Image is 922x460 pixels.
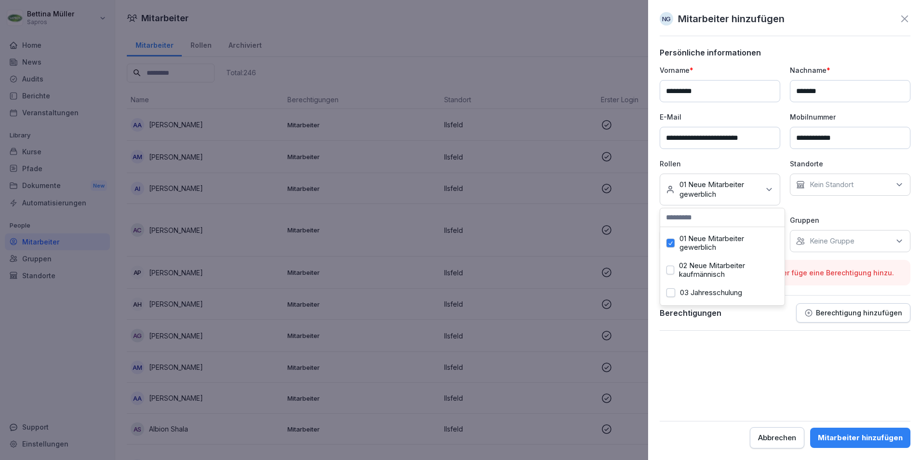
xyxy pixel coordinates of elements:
label: 03 Jahresschulung [680,288,742,297]
p: Mobilnummer [790,112,910,122]
p: 01 Neue Mitarbeiter gewerblich [679,180,759,199]
p: E-Mail [660,112,780,122]
p: Kein Standort [810,180,854,189]
label: 01 Neue Mitarbeiter gewerblich [679,234,778,252]
p: Mitarbeiter hinzufügen [678,12,785,26]
p: Nachname [790,65,910,75]
p: Persönliche informationen [660,48,910,57]
p: Vorname [660,65,780,75]
label: 02 Neue Mitarbeiter kaufmännisch [679,261,778,279]
p: Gruppen [790,215,910,225]
button: Abbrechen [750,427,804,448]
div: Mitarbeiter hinzufügen [818,433,903,443]
p: Bitte wähle einen Standort aus oder füge eine Berechtigung hinzu. [667,268,903,278]
p: Keine Gruppe [810,236,854,246]
p: Standorte [790,159,910,169]
p: Rollen [660,159,780,169]
div: NG [660,12,673,26]
div: Abbrechen [758,433,796,443]
button: Berechtigung hinzufügen [796,303,910,323]
p: Berechtigung hinzufügen [816,309,902,317]
button: Mitarbeiter hinzufügen [810,428,910,448]
p: Berechtigungen [660,308,721,318]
